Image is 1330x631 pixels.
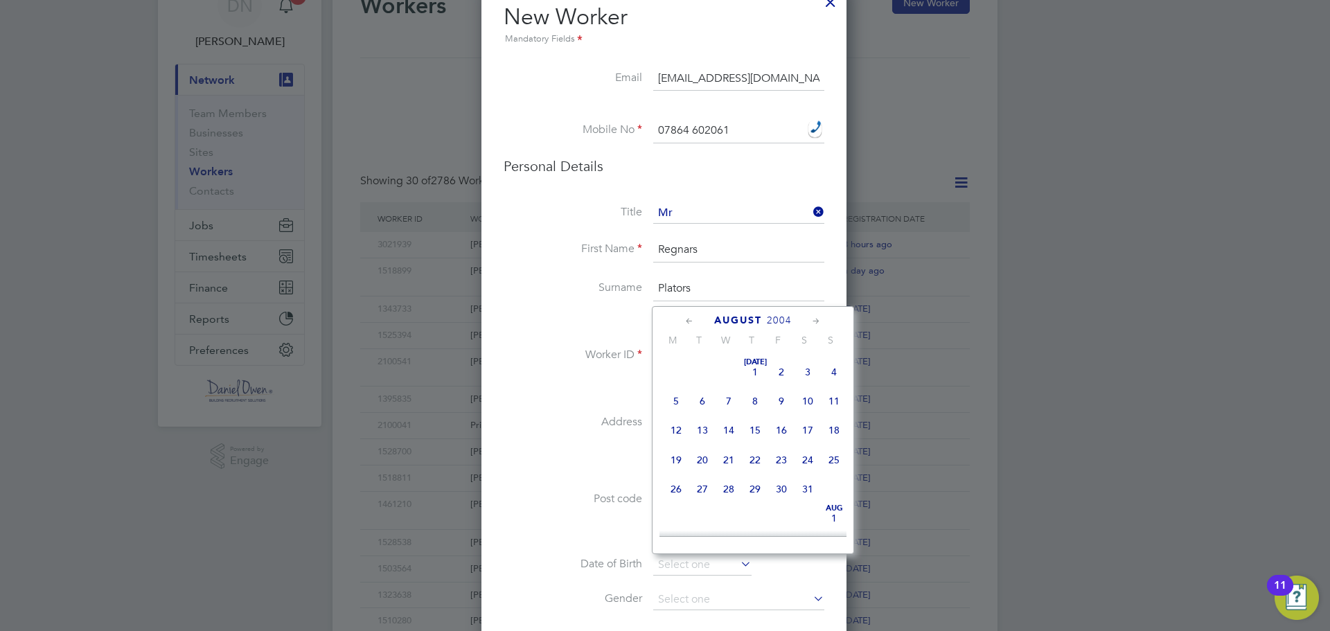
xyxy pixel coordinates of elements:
[663,476,689,502] span: 26
[712,334,738,346] span: W
[663,447,689,473] span: 19
[768,359,795,385] span: 2
[742,447,768,473] span: 22
[742,388,768,414] span: 8
[821,388,847,414] span: 11
[795,447,821,473] span: 24
[689,388,716,414] span: 6
[821,447,847,473] span: 25
[504,3,824,47] h2: New Worker
[768,417,795,443] span: 16
[504,592,642,606] label: Gender
[795,388,821,414] span: 10
[504,348,642,362] label: Worker ID
[742,476,768,502] span: 29
[504,281,642,295] label: Surname
[653,203,824,224] input: Select one
[716,476,742,502] span: 28
[768,388,795,414] span: 9
[504,415,642,429] label: Address
[808,121,822,137] div: Call: 07864 602061
[504,242,642,256] label: First Name
[689,447,716,473] span: 20
[716,388,742,414] span: 7
[1275,576,1319,620] button: Open Resource Center, 11 new notifications
[653,555,752,576] input: Select one
[1274,585,1286,603] div: 11
[689,417,716,443] span: 13
[742,359,768,366] span: [DATE]
[716,447,742,473] span: 21
[817,334,844,346] span: S
[504,205,642,220] label: Title
[689,476,716,502] span: 27
[810,121,822,133] img: hfpfyWBK5wQHBAGPgDf9c6qAYOxxMAAAAASUVORK5CYII=
[795,359,821,385] span: 3
[795,476,821,502] span: 31
[504,32,824,47] div: Mandatory Fields
[659,334,686,346] span: M
[768,447,795,473] span: 23
[738,334,765,346] span: T
[821,505,847,512] span: Aug
[504,492,642,506] label: Post code
[663,388,689,414] span: 5
[821,359,847,385] span: 4
[821,505,847,531] span: 1
[742,417,768,443] span: 15
[504,71,642,85] label: Email
[714,314,762,326] span: August
[742,359,768,385] span: 1
[767,314,792,326] span: 2004
[716,417,742,443] span: 14
[791,334,817,346] span: S
[653,589,824,610] input: Select one
[821,417,847,443] span: 18
[504,557,642,571] label: Date of Birth
[504,157,824,175] h3: Personal Details
[686,334,712,346] span: T
[663,417,689,443] span: 12
[795,417,821,443] span: 17
[768,476,795,502] span: 30
[504,123,642,137] label: Mobile No
[765,334,791,346] span: F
